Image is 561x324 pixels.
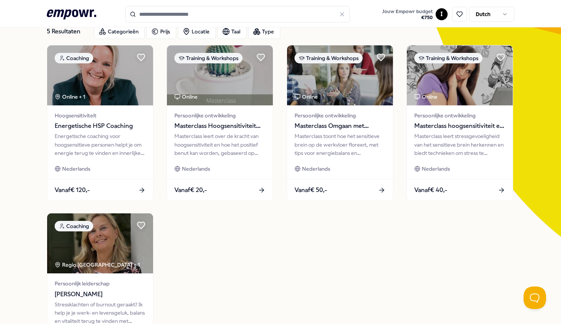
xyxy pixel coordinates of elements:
[287,45,393,105] img: package image
[407,45,513,105] img: package image
[414,53,482,63] div: Training & Workshops
[182,165,210,173] span: Nederlands
[414,132,505,157] div: Masterclass leert stressgevoeligheid van het sensitieve brein herkennen en biedt technieken om st...
[414,93,437,101] div: Online
[55,221,93,231] div: Coaching
[379,6,436,22] a: Jouw Empowr budget€750
[295,132,385,157] div: Masterclass toont hoe het sensitieve brein op de werkvloer floreert, met tips voor energiebalans ...
[287,45,393,201] a: package imageTraining & WorkshopsOnlinePersoonlijke ontwikkelingMasterclass Omgaan met hoogsensit...
[47,45,153,105] img: package image
[295,185,327,195] span: Vanaf € 50,-
[382,9,433,15] span: Jouw Empowr budget
[55,111,146,120] span: Hoogsensitiviteit
[125,6,350,22] input: Search for products, categories or subcategories
[414,185,447,195] span: Vanaf € 40,-
[382,15,433,21] span: € 750
[55,261,140,269] div: Regio [GEOGRAPHIC_DATA] + 1
[55,185,90,195] span: Vanaf € 120,-
[295,53,363,63] div: Training & Workshops
[62,165,90,173] span: Nederlands
[174,121,265,131] span: Masterclass Hoogsensitiviteit een inleiding
[381,7,434,22] button: Jouw Empowr budget€750
[47,45,153,201] a: package imageCoachingOnline + 1HoogsensitiviteitEnergetische HSP CoachingEnergetische coaching vo...
[436,8,448,20] button: I
[146,24,176,39] button: Prijs
[524,286,546,309] iframe: Help Scout Beacon - Open
[55,121,146,131] span: Energetische HSP Coaching
[55,53,93,63] div: Coaching
[47,24,88,39] div: 5 Resultaten
[217,24,247,39] button: Taal
[55,279,146,288] span: Persoonlijk leiderschap
[248,24,280,39] button: Type
[406,45,513,201] a: package imageTraining & WorkshopsOnlinePersoonlijke ontwikkelingMasterclass hoogsensitiviteit en ...
[414,121,505,131] span: Masterclass hoogsensitiviteit en stress
[174,185,207,195] span: Vanaf € 20,-
[174,53,243,63] div: Training & Workshops
[295,121,385,131] span: Masterclass Omgaan met hoogsensitiviteit op werk
[174,132,265,157] div: Masterclass leert over de kracht van hoogsensitiviteit en hoe het positief benut kan worden, geba...
[167,45,273,105] img: package image
[55,132,146,157] div: Energetische coaching voor hoogsensitieve personen helpt je om energie terug te vinden en innerli...
[414,111,505,120] span: Persoonlijke ontwikkeling
[94,24,145,39] button: Categorieën
[174,93,198,101] div: Online
[167,45,273,201] a: package imageTraining & WorkshopsOnlinePersoonlijke ontwikkelingMasterclass Hoogsensitiviteit een...
[174,111,265,120] span: Persoonlijke ontwikkeling
[302,165,330,173] span: Nederlands
[422,165,450,173] span: Nederlands
[47,213,153,273] img: package image
[178,24,216,39] button: Locatie
[295,111,385,120] span: Persoonlijke ontwikkeling
[55,289,146,299] span: [PERSON_NAME]
[295,93,318,101] div: Online
[55,93,85,101] div: Online + 1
